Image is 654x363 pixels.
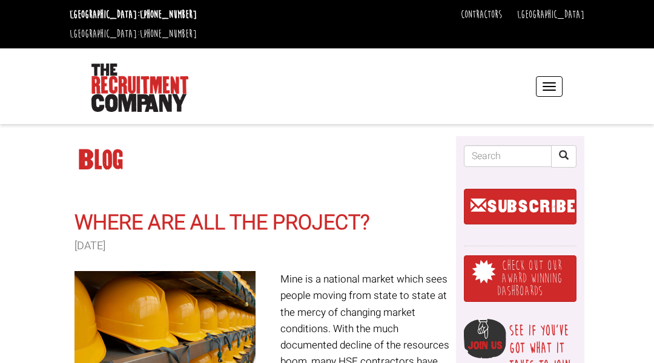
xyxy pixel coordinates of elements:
[140,8,197,21] a: [PHONE_NUMBER]
[464,319,506,359] img: Join Us
[91,64,188,112] img: The Recruitment Company
[464,145,552,167] input: Search
[67,5,200,24] li: [GEOGRAPHIC_DATA]:
[74,208,370,238] a: Where are all the project?
[140,27,197,41] a: [PHONE_NUMBER]
[464,255,576,302] a: Check out our award winning dashboards
[74,240,452,252] h3: [DATE]
[464,189,576,224] a: SUBSCRIBE
[461,8,502,21] a: Contractors
[67,24,200,44] li: [GEOGRAPHIC_DATA]:
[517,8,584,21] a: [GEOGRAPHIC_DATA]
[74,149,452,171] h1: Blog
